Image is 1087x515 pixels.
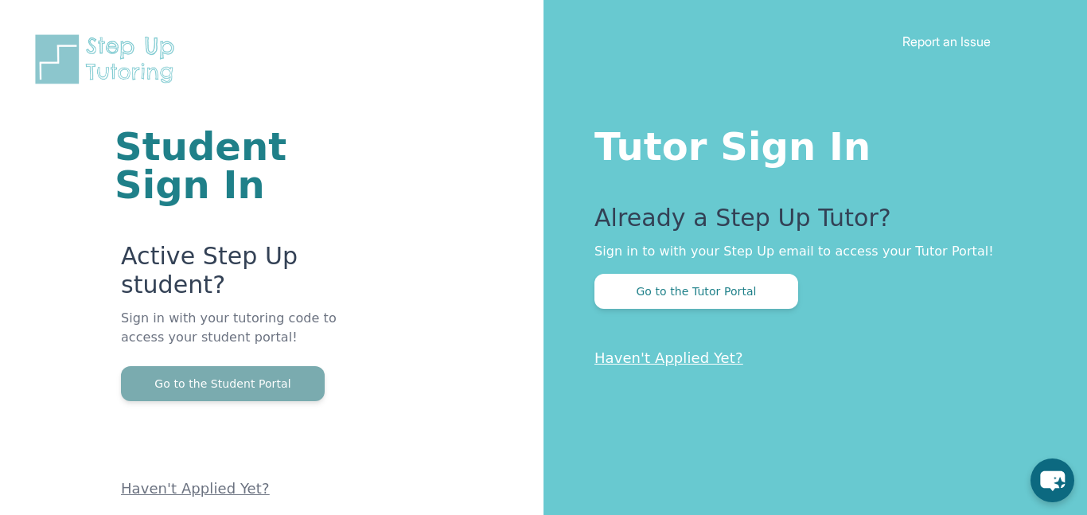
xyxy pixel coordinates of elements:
p: Already a Step Up Tutor? [594,204,1023,242]
p: Active Step Up student? [121,242,353,309]
p: Sign in to with your Step Up email to access your Tutor Portal! [594,242,1023,261]
h1: Student Sign In [115,127,353,204]
a: Go to the Student Portal [121,376,325,391]
img: Step Up Tutoring horizontal logo [32,32,185,87]
a: Haven't Applied Yet? [594,349,743,366]
a: Go to the Tutor Portal [594,283,798,298]
p: Sign in with your tutoring code to access your student portal! [121,309,353,366]
button: chat-button [1031,458,1074,502]
button: Go to the Student Portal [121,366,325,401]
a: Haven't Applied Yet? [121,480,270,497]
a: Report an Issue [902,33,991,49]
button: Go to the Tutor Portal [594,274,798,309]
h1: Tutor Sign In [594,121,1023,166]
